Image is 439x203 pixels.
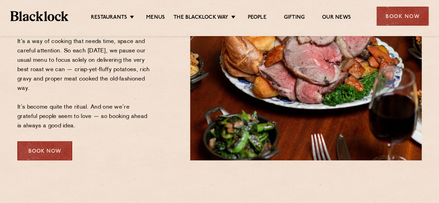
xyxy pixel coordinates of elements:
[284,14,305,22] a: Gifting
[377,7,429,26] div: Book Now
[247,14,266,22] a: People
[17,141,72,160] div: Book Now
[146,14,165,22] a: Menus
[91,14,127,22] a: Restaurants
[174,14,228,22] a: The Blacklock Way
[322,14,351,22] a: Our News
[10,11,68,21] img: BL_Textured_Logo-footer-cropped.svg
